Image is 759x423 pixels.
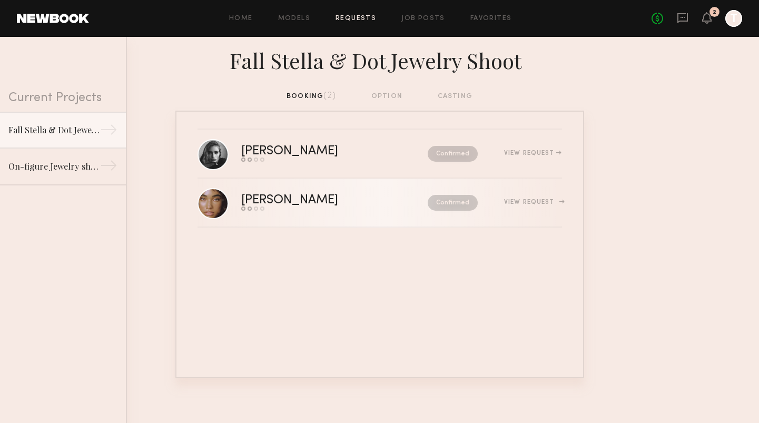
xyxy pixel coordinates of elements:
[175,45,584,74] div: Fall Stella & Dot Jewelry Shoot
[504,150,561,156] div: View Request
[725,10,742,27] a: T
[470,15,512,22] a: Favorites
[504,199,561,205] div: View Request
[428,146,478,162] nb-request-status: Confirmed
[401,15,445,22] a: Job Posts
[8,124,100,136] div: Fall Stella & Dot Jewelry Shoot
[229,15,253,22] a: Home
[198,130,562,179] a: [PERSON_NAME]ConfirmedView Request
[100,157,117,178] div: →
[428,195,478,211] nb-request-status: Confirmed
[713,9,716,15] div: 2
[278,15,310,22] a: Models
[198,179,562,228] a: [PERSON_NAME]ConfirmedView Request
[100,121,117,142] div: →
[8,160,100,173] div: On-figure Jewelry shoot
[336,15,376,22] a: Requests
[241,194,383,206] div: [PERSON_NAME]
[241,145,383,158] div: [PERSON_NAME]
